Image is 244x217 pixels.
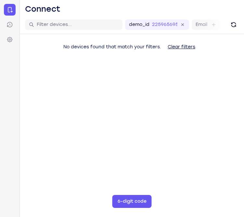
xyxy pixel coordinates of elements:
input: Filter devices... [37,21,119,28]
button: Clear filters [162,41,200,54]
button: 6-digit code [112,195,152,208]
label: demo_id [129,21,149,28]
a: Connect [4,4,16,16]
span: No devices found that match your filters. [63,44,161,50]
a: Settings [4,34,16,45]
a: Sessions [4,19,16,30]
h1: Connect [25,4,60,14]
button: Refresh [228,19,239,30]
label: Email [196,21,207,28]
